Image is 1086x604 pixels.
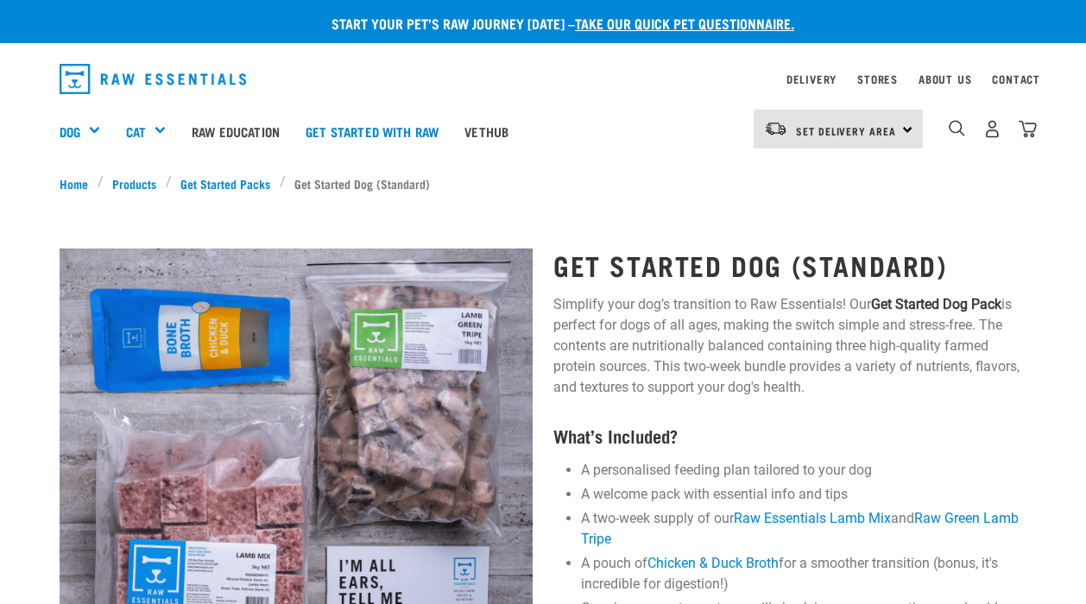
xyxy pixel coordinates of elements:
[764,121,787,136] img: van-moving.png
[857,76,898,82] a: Stores
[919,76,971,82] a: About Us
[796,128,896,134] span: Set Delivery Area
[786,76,837,82] a: Delivery
[1019,120,1037,138] img: home-icon@2x.png
[60,64,246,94] img: Raw Essentials Logo
[581,553,1026,595] li: A pouch of for a smoother transition (bonus, it's incredible for digestion!)
[179,97,293,166] a: Raw Education
[581,460,1026,481] li: A personalised feeding plan tailored to your dog
[581,508,1026,550] li: A two-week supply of our and
[983,120,1001,138] img: user.png
[60,174,1026,192] nav: breadcrumbs
[992,76,1040,82] a: Contact
[553,249,1026,280] h1: Get Started Dog (Standard)
[126,122,146,142] a: Cat
[451,97,521,166] a: Vethub
[647,555,779,571] a: Chicken & Duck Broth
[60,122,80,142] a: Dog
[871,296,1001,312] strong: Get Started Dog Pack
[575,19,794,27] a: take our quick pet questionnaire.
[734,510,891,526] a: Raw Essentials Lamb Mix
[46,57,1040,101] nav: dropdown navigation
[581,484,1026,505] li: A welcome pack with essential info and tips
[553,431,678,440] strong: What’s Included?
[172,174,280,192] a: Get Started Packs
[293,97,451,166] a: Get started with Raw
[60,174,98,192] a: Home
[104,174,166,192] a: Products
[949,120,965,136] img: home-icon-1@2x.png
[553,294,1026,398] p: Simplify your dog’s transition to Raw Essentials! Our is perfect for dogs of all ages, making the...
